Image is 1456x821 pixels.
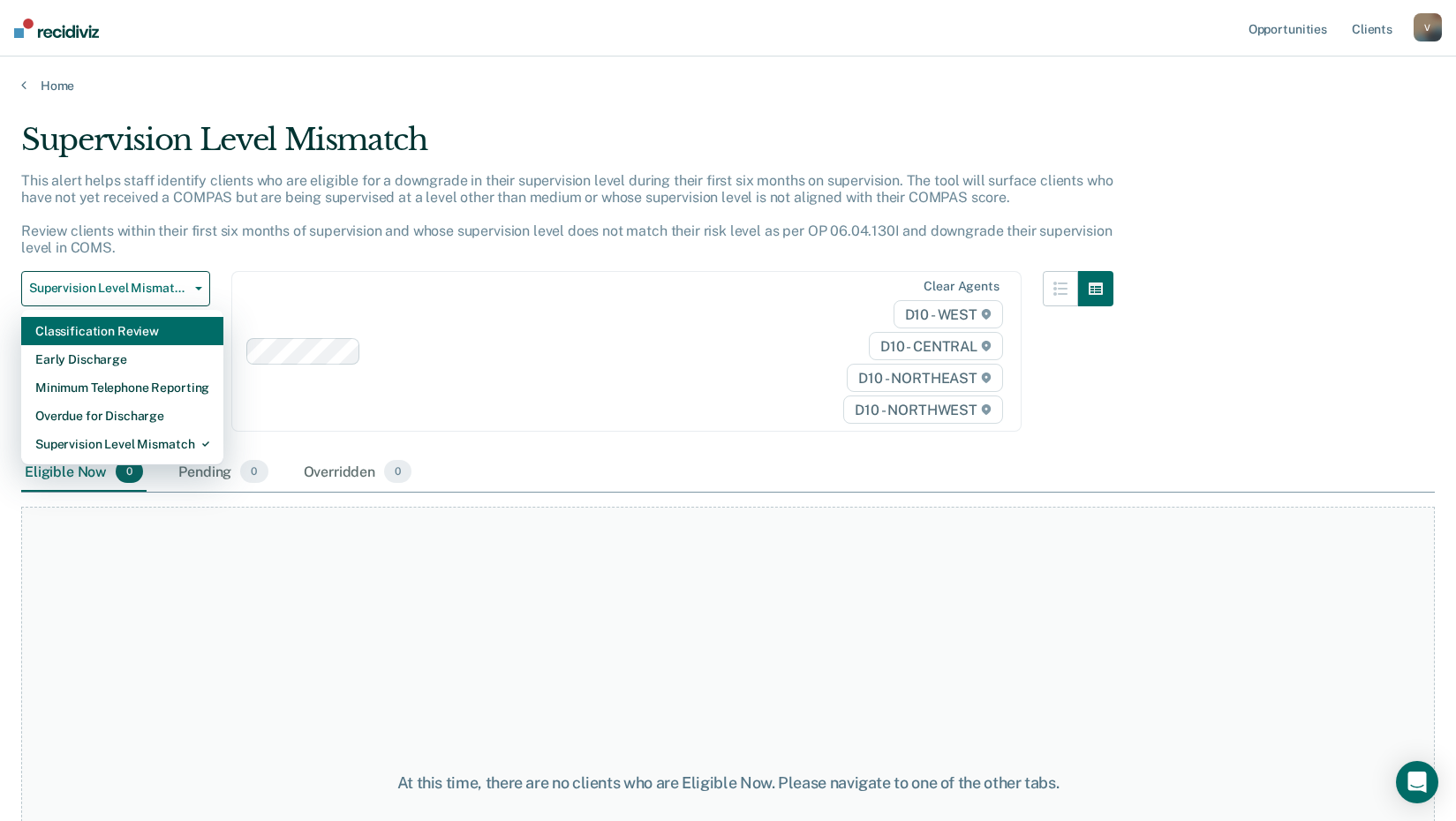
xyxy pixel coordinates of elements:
button: Supervision Level Mismatch [21,271,210,306]
div: Overridden0 [300,453,416,492]
div: Classification Review [35,317,209,345]
span: D10 - NORTHWEST [843,395,1002,424]
span: D10 - NORTHEAST [847,364,1002,392]
span: D10 - WEST [894,300,1003,328]
div: Eligible Now0 [21,453,147,492]
span: Supervision Level Mismatch [29,281,188,296]
div: Supervision Level Mismatch [21,122,1113,172]
span: 0 [240,460,268,483]
div: Early Discharge [35,345,209,373]
div: Pending0 [175,453,271,492]
p: This alert helps staff identify clients who are eligible for a downgrade in their supervision lev... [21,172,1113,257]
div: At this time, there are no clients who are Eligible Now. Please navigate to one of the other tabs. [375,773,1082,793]
div: Open Intercom Messenger [1396,761,1438,803]
span: 0 [116,460,143,483]
button: V [1414,13,1442,41]
span: D10 - CENTRAL [869,332,1003,360]
div: Minimum Telephone Reporting [35,373,209,402]
div: Supervision Level Mismatch [35,430,209,458]
span: 0 [384,460,411,483]
img: Recidiviz [14,19,99,38]
div: Clear agents [924,279,999,294]
div: Overdue for Discharge [35,402,209,430]
a: Home [21,78,1435,94]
